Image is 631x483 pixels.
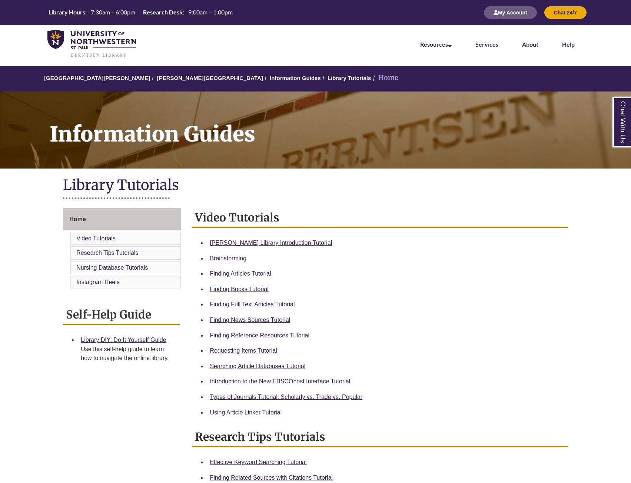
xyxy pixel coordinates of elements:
h1: Information Guides [41,91,631,159]
a: My Account [484,9,537,16]
span: 7:30am – 6:00pm [91,9,135,16]
a: Resources [420,41,452,48]
a: Finding Full Text Articles Tutorial [210,301,295,307]
a: Using Article Linker Tutorial [210,409,282,416]
a: Searching Article Databases Tutorial [210,363,305,369]
a: Brainstorming [210,255,246,262]
h2: Video Tutorials [192,208,568,228]
a: Library Tutorials [328,75,371,81]
th: Library Hours: [46,8,88,16]
a: [PERSON_NAME][GEOGRAPHIC_DATA] [157,75,263,81]
a: Nursing Database Tutorials [76,264,148,271]
a: Video Tutorials [76,235,116,242]
h1: Library Tutorials [63,176,568,196]
a: Requesting Items Tutorial [210,347,277,354]
th: Research Desk: [140,8,185,16]
a: Introduction to the New EBSCOhost Interface Tutorial [210,378,350,384]
table: Hours Today [46,8,236,16]
a: Library DIY: Do It Yourself Guide [81,337,166,343]
a: Finding Related Sources with Citations Tutorial [210,474,333,481]
a: Hours Today [46,8,236,17]
div: Guide Page Menu [63,208,181,290]
a: Help [562,41,575,48]
a: Finding Articles Tutorial [210,270,271,277]
img: UNWSP Library Logo [47,30,136,58]
a: Information Guides [270,75,321,81]
button: My Account [484,6,537,19]
a: Services [475,41,498,48]
span: Home [69,216,86,222]
a: Home [63,208,181,230]
h2: Self-Help Guide [63,305,180,325]
a: Finding News Sources Tutorial [210,317,290,323]
a: Finding Books Tutorial [210,286,268,292]
a: [PERSON_NAME] Library Introduction Tutorial [210,240,332,246]
a: [GEOGRAPHIC_DATA][PERSON_NAME] [44,75,150,81]
a: Research Tips Tutorials [76,250,138,256]
li: Home [371,73,398,83]
span: 9:00am – 1:00pm [188,9,233,16]
a: Finding Reference Resources Tutorial [210,332,309,339]
button: Chat 24/7 [544,6,587,19]
h2: Research Tips Tutorials [192,427,568,447]
a: Effective Keyword Searching Tutorial [210,459,306,465]
a: Instagram Reels [76,279,120,285]
a: About [522,41,538,48]
a: Types of Journals Tutorial: Scholarly vs. Trade vs. Popular [210,394,362,400]
a: Chat 24/7 [544,9,587,16]
div: Use this self-help guide to learn how to navigate the online library. [81,345,174,363]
